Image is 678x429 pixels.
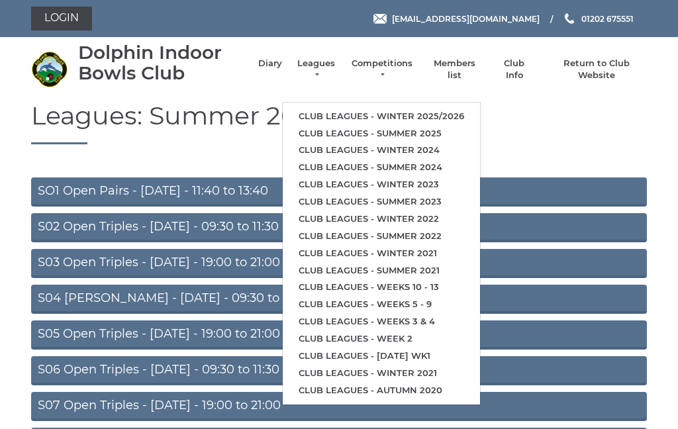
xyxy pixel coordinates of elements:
[31,177,647,207] a: SO1 Open Pairs - [DATE] - 11:40 to 13:40
[283,262,480,279] a: Club leagues - Summer 2021
[258,58,282,70] a: Diary
[31,7,92,30] a: Login
[31,51,68,87] img: Dolphin Indoor Bowls Club
[547,58,647,81] a: Return to Club Website
[283,176,480,193] a: Club leagues - Winter 2023
[31,213,647,242] a: S02 Open Triples - [DATE] - 09:30 to 11:30
[283,193,480,211] a: Club leagues - Summer 2023
[282,102,481,405] ul: Leagues
[373,14,387,24] img: Email
[31,320,647,350] a: S05 Open Triples - [DATE] - 19:00 to 21:00
[283,279,480,296] a: Club leagues - Weeks 10 - 13
[283,142,480,159] a: Club leagues - Winter 2024
[283,159,480,176] a: Club leagues - Summer 2024
[283,125,480,142] a: Club leagues - Summer 2025
[31,102,647,145] h1: Leagues: Summer 2025
[495,58,534,81] a: Club Info
[581,13,634,23] span: 01202 675551
[283,245,480,262] a: Club leagues - Winter 2021
[31,392,647,421] a: S07 Open Triples - [DATE] - 19:00 to 21:00
[283,211,480,228] a: Club leagues - Winter 2022
[283,296,480,313] a: Club leagues - Weeks 5 - 9
[283,313,480,330] a: Club leagues - Weeks 3 & 4
[392,13,540,23] span: [EMAIL_ADDRESS][DOMAIN_NAME]
[283,228,480,245] a: Club leagues - Summer 2022
[283,382,480,399] a: Club leagues - Autumn 2020
[78,42,245,83] div: Dolphin Indoor Bowls Club
[31,356,647,385] a: S06 Open Triples - [DATE] - 09:30 to 11:30
[283,348,480,365] a: Club leagues - [DATE] wk1
[31,249,647,278] a: S03 Open Triples - [DATE] - 19:00 to 21:00
[283,108,480,125] a: Club leagues - Winter 2025/2026
[350,58,414,81] a: Competitions
[373,13,540,25] a: Email [EMAIL_ADDRESS][DOMAIN_NAME]
[565,13,574,24] img: Phone us
[295,58,337,81] a: Leagues
[31,285,647,314] a: S04 [PERSON_NAME] - [DATE] - 09:30 to 11:30
[426,58,481,81] a: Members list
[283,365,480,382] a: Club leagues - Winter 2021
[283,330,480,348] a: Club leagues - Week 2
[563,13,634,25] a: Phone us 01202 675551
